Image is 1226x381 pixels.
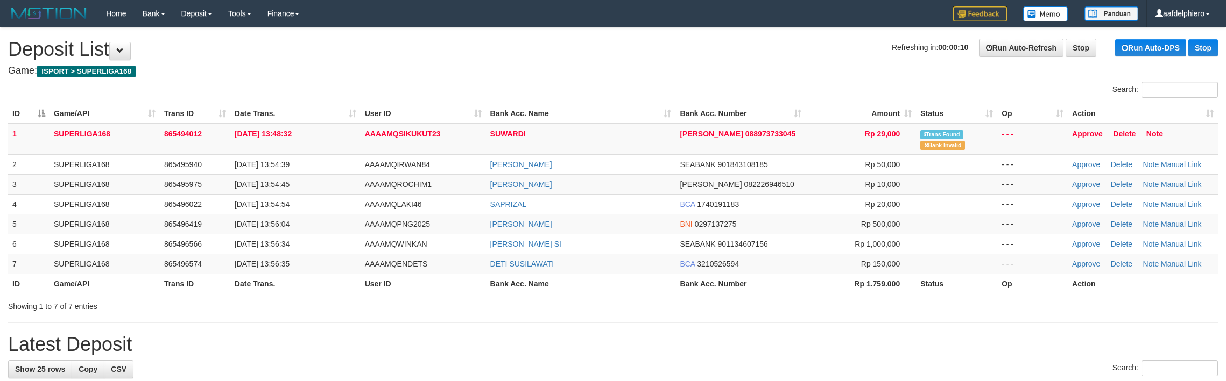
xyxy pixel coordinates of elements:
a: CSV [104,360,133,378]
a: Manual Link [1161,180,1202,189]
a: [PERSON_NAME] [490,220,552,228]
span: 865496419 [164,220,202,228]
td: SUPERLIGA168 [50,254,160,274]
span: AAAAMQIRWAN84 [365,160,430,169]
th: Op [997,274,1068,293]
a: Approve [1072,180,1100,189]
a: Approve [1072,130,1103,138]
a: Delete [1111,220,1132,228]
span: Copy 901843108185 to clipboard [717,160,767,169]
a: Approve [1072,220,1100,228]
span: Copy 3210526594 to clipboard [697,260,739,268]
td: - - - [997,214,1068,234]
span: BCA [680,260,695,268]
td: SUPERLIGA168 [50,214,160,234]
th: User ID: activate to sort column ascending [361,104,486,124]
strong: 00:00:10 [938,43,968,52]
th: Bank Acc. Number: activate to sort column ascending [675,104,806,124]
span: [DATE] 13:56:34 [235,240,290,248]
a: Approve [1072,260,1100,268]
td: SUPERLIGA168 [50,234,160,254]
span: 865494012 [164,130,202,138]
a: [PERSON_NAME] [490,180,552,189]
a: Approve [1072,160,1100,169]
img: Feedback.jpg [953,6,1007,21]
td: 1 [8,124,50,155]
td: 4 [8,194,50,214]
th: Status: activate to sort column ascending [916,104,997,124]
span: Copy 088973733045 to clipboard [745,130,795,138]
a: Delete [1111,180,1132,189]
span: [DATE] 13:48:32 [235,130,292,138]
span: [PERSON_NAME] [680,130,743,138]
a: Stop [1188,39,1218,56]
th: Amount: activate to sort column ascending [806,104,916,124]
h1: Latest Deposit [8,334,1218,355]
span: Rp 50,000 [865,160,900,169]
span: Show 25 rows [15,365,65,373]
span: AAAAMQWINKAN [365,240,427,248]
td: SUPERLIGA168 [50,154,160,174]
span: 865495975 [164,180,202,189]
td: 5 [8,214,50,234]
a: Note [1143,220,1159,228]
span: Bank is not match [920,141,964,150]
td: SUPERLIGA168 [50,194,160,214]
span: Similar transaction found [920,130,963,139]
span: AAAAMQLAKI46 [365,200,422,209]
span: 865496566 [164,240,202,248]
span: [DATE] 13:54:54 [235,200,290,209]
span: 865496574 [164,260,202,268]
span: Rp 150,000 [861,260,900,268]
a: Manual Link [1161,240,1202,248]
span: Rp 10,000 [865,180,900,189]
img: MOTION_logo.png [8,5,90,21]
h1: Deposit List [8,39,1218,60]
a: Approve [1072,200,1100,209]
th: ID: activate to sort column descending [8,104,50,124]
span: Refreshing in: [892,43,968,52]
a: Delete [1113,130,1136,138]
td: - - - [997,254,1068,274]
span: ISPORT > SUPERLIGA168 [37,66,136,77]
span: Rp 20,000 [865,200,900,209]
th: Date Trans.: activate to sort column ascending [230,104,361,124]
span: Rp 1,000,000 [855,240,900,248]
th: Game/API: activate to sort column ascending [50,104,160,124]
span: [PERSON_NAME] [680,180,742,189]
span: Copy [79,365,97,373]
span: [DATE] 13:54:45 [235,180,290,189]
a: Delete [1111,160,1132,169]
a: Run Auto-DPS [1115,39,1186,56]
a: Manual Link [1161,260,1202,268]
td: 2 [8,154,50,174]
td: - - - [997,154,1068,174]
td: 3 [8,174,50,194]
a: [PERSON_NAME] SI [490,240,561,248]
th: Bank Acc. Name: activate to sort column ascending [486,104,676,124]
td: 7 [8,254,50,274]
span: Rp 500,000 [861,220,900,228]
a: Note [1143,240,1159,248]
span: Copy 1740191183 to clipboard [697,200,739,209]
span: SEABANK [680,160,715,169]
span: AAAAMQENDETS [365,260,428,268]
th: Bank Acc. Name [486,274,676,293]
td: 6 [8,234,50,254]
a: SUWARDI [490,130,526,138]
a: Approve [1072,240,1100,248]
th: Date Trans. [230,274,361,293]
th: Trans ID [160,274,230,293]
th: Game/API [50,274,160,293]
a: DETI SUSILAWATI [490,260,554,268]
a: Delete [1111,200,1132,209]
input: Search: [1142,82,1218,98]
a: Delete [1111,240,1132,248]
th: ID [8,274,50,293]
td: SUPERLIGA168 [50,174,160,194]
span: 865496022 [164,200,202,209]
a: Note [1143,160,1159,169]
th: Bank Acc. Number [675,274,806,293]
th: User ID [361,274,486,293]
a: Note [1146,130,1163,138]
